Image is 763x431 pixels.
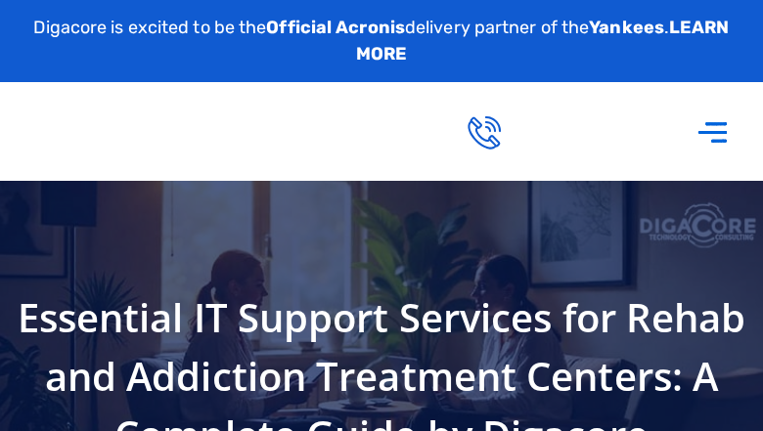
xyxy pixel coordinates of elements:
[687,105,739,158] div: Menu Toggle
[266,17,405,38] strong: Official Acronis
[589,17,664,38] strong: Yankees
[36,86,250,177] img: Digacore logo 1
[15,15,748,67] p: Digacore is excited to be the delivery partner of the .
